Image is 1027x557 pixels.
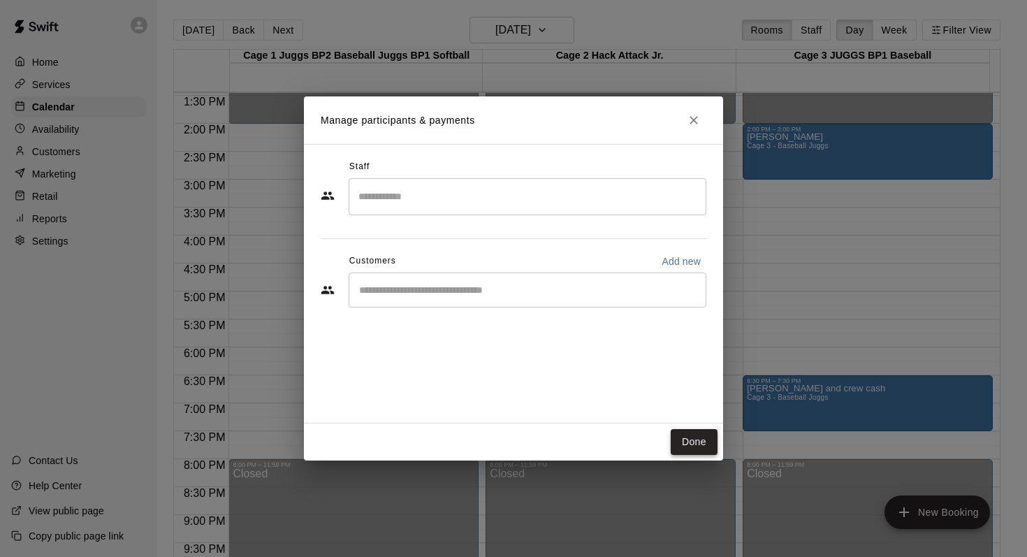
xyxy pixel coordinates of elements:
button: Done [671,429,718,455]
button: Add new [656,250,706,273]
p: Add new [662,254,701,268]
span: Staff [349,156,370,178]
p: Manage participants & payments [321,113,475,128]
span: Customers [349,250,396,273]
div: Search staff [349,178,706,215]
button: Close [681,108,706,133]
svg: Staff [321,189,335,203]
svg: Customers [321,283,335,297]
div: Start typing to search customers... [349,273,706,308]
